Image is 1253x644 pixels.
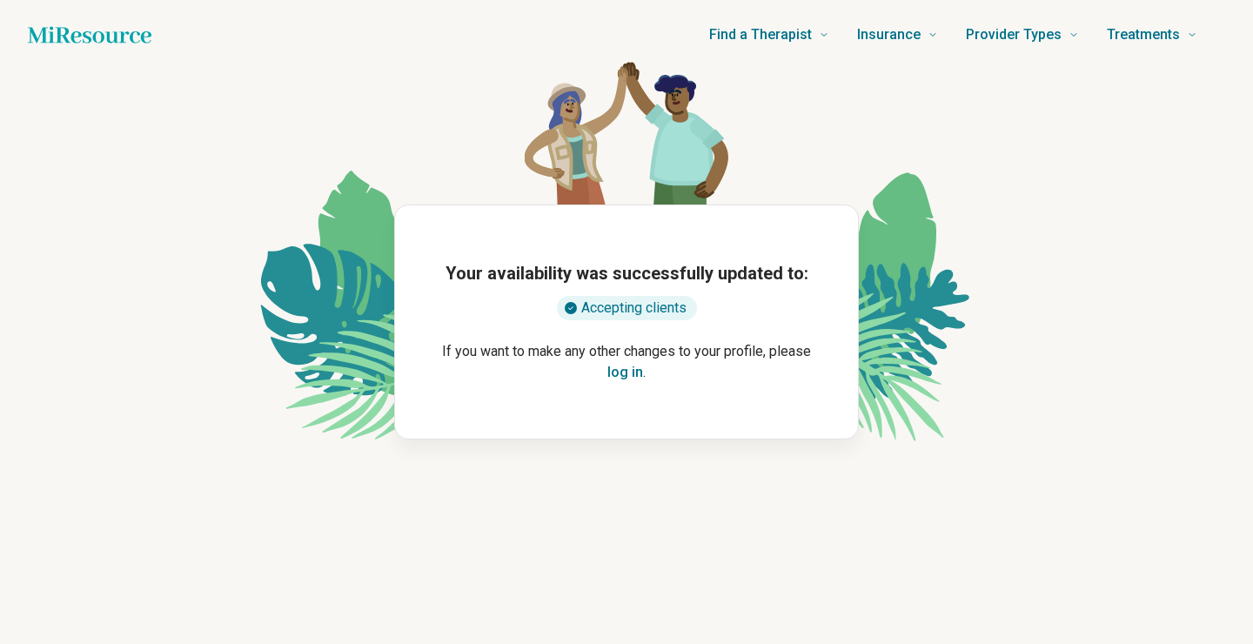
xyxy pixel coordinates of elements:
[423,341,830,383] p: If you want to make any other changes to your profile, please .
[966,23,1062,47] span: Provider Types
[1107,23,1180,47] span: Treatments
[607,362,643,383] button: log in
[446,261,808,285] h1: Your availability was successfully updated to:
[709,23,812,47] span: Find a Therapist
[557,296,697,320] div: Accepting clients
[857,23,921,47] span: Insurance
[28,17,151,52] a: Home page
